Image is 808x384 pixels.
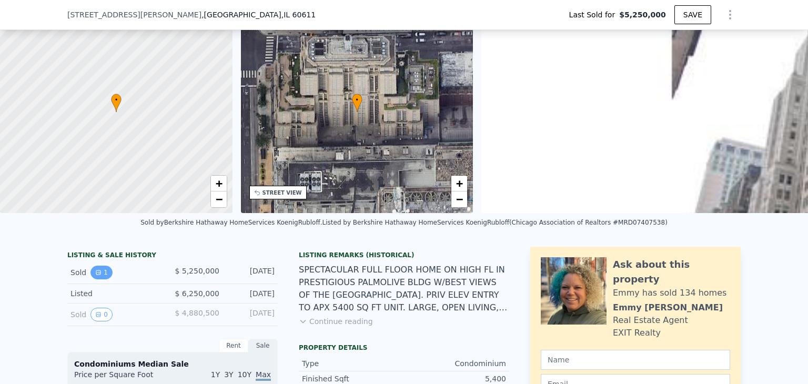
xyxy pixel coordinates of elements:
[228,266,275,279] div: [DATE]
[456,193,463,206] span: −
[228,288,275,299] div: [DATE]
[613,301,723,314] div: Emmy [PERSON_NAME]
[70,266,164,279] div: Sold
[175,267,219,275] span: $ 5,250,000
[299,251,509,259] div: Listing Remarks (Historical)
[720,4,741,25] button: Show Options
[451,191,467,207] a: Zoom out
[613,327,661,339] div: EXIT Realty
[322,219,668,226] div: Listed by Berkshire Hathaway HomeServices KoenigRubloff (Chicago Association of Realtors #MRD0740...
[175,309,219,317] span: $ 4,880,500
[302,358,404,369] div: Type
[451,176,467,191] a: Zoom in
[299,343,509,352] div: Property details
[302,373,404,384] div: Finished Sqft
[74,359,271,369] div: Condominiums Median Sale
[90,266,113,279] button: View historical data
[215,177,222,190] span: +
[248,339,278,352] div: Sale
[352,94,362,112] div: •
[111,94,122,112] div: •
[262,189,302,197] div: STREET VIEW
[224,370,233,379] span: 3Y
[404,358,506,369] div: Condominium
[67,9,201,20] span: [STREET_ADDRESS][PERSON_NAME]
[70,308,164,321] div: Sold
[352,95,362,105] span: •
[90,308,113,321] button: View historical data
[228,308,275,321] div: [DATE]
[211,176,227,191] a: Zoom in
[140,219,322,226] div: Sold by Berkshire Hathaway HomeServices KoenigRubloff .
[111,95,122,105] span: •
[215,193,222,206] span: −
[281,11,316,19] span: , IL 60611
[674,5,711,24] button: SAVE
[211,370,220,379] span: 1Y
[404,373,506,384] div: 5,400
[70,288,164,299] div: Listed
[219,339,248,352] div: Rent
[456,177,463,190] span: +
[569,9,620,20] span: Last Sold for
[211,191,227,207] a: Zoom out
[201,9,316,20] span: , [GEOGRAPHIC_DATA]
[619,9,666,20] span: $5,250,000
[299,316,373,327] button: Continue reading
[238,370,251,379] span: 10Y
[613,287,726,299] div: Emmy has sold 134 homes
[67,251,278,261] div: LISTING & SALE HISTORY
[613,314,688,327] div: Real Estate Agent
[613,257,730,287] div: Ask about this property
[256,370,271,381] span: Max
[175,289,219,298] span: $ 6,250,000
[299,264,509,314] div: SPECTACULAR FULL FLOOR HOME ON HIGH FL IN PRESTIGIOUS PALMOLIVE BLDG W/BEST VIEWS OF THE [GEOGRAP...
[541,350,730,370] input: Name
